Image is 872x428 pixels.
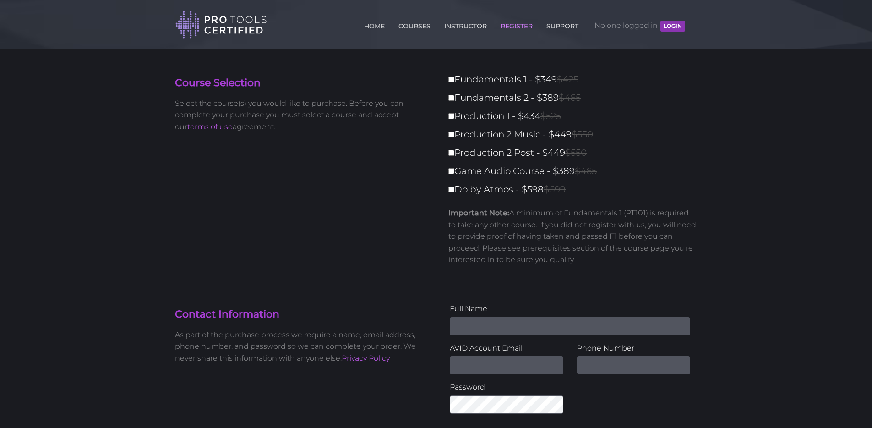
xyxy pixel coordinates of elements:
button: LOGIN [660,21,685,32]
label: Phone Number [577,342,691,354]
span: $550 [565,147,587,158]
label: Production 2 Music - $449 [448,126,703,143]
label: Production 2 Post - $449 [448,145,703,161]
input: Dolby Atmos - $598$699 [448,187,454,192]
label: Fundamentals 1 - $349 [448,71,703,88]
p: As part of the purchase process we require a name, email address, phone number, and password so w... [175,329,429,364]
span: $425 [557,74,578,85]
input: Production 2 Music - $449$550 [448,132,454,137]
span: No one logged in [594,12,685,39]
a: COURSES [396,17,433,32]
span: $699 [544,184,566,195]
span: $550 [572,129,593,140]
input: Fundamentals 1 - $349$425 [448,77,454,82]
input: Game Audio Course - $389$465 [448,168,454,174]
a: SUPPORT [544,17,581,32]
h4: Course Selection [175,76,429,90]
a: terms of use [187,122,233,131]
p: A minimum of Fundamentals 1 (PT101) is required to take any other course. If you did not register... [448,207,697,266]
span: $465 [575,165,597,176]
input: Production 1 - $434$525 [448,113,454,119]
a: HOME [362,17,387,32]
a: Privacy Policy [342,354,390,362]
h4: Contact Information [175,307,429,322]
strong: Important Note: [448,209,509,217]
input: Production 2 Post - $449$550 [448,150,454,156]
a: INSTRUCTOR [442,17,489,32]
label: Game Audio Course - $389 [448,163,703,179]
label: Dolby Atmos - $598 [448,181,703,198]
label: AVID Account Email [450,342,563,354]
label: Production 1 - $434 [448,108,703,124]
label: Full Name [450,303,690,315]
input: Fundamentals 2 - $389$465 [448,95,454,101]
img: Pro Tools Certified Logo [175,10,267,40]
label: Fundamentals 2 - $389 [448,90,703,106]
a: REGISTER [498,17,535,32]
label: Password [450,381,563,393]
span: $465 [559,92,581,103]
span: $525 [540,110,561,121]
p: Select the course(s) you would like to purchase. Before you can complete your purchase you must s... [175,98,429,133]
